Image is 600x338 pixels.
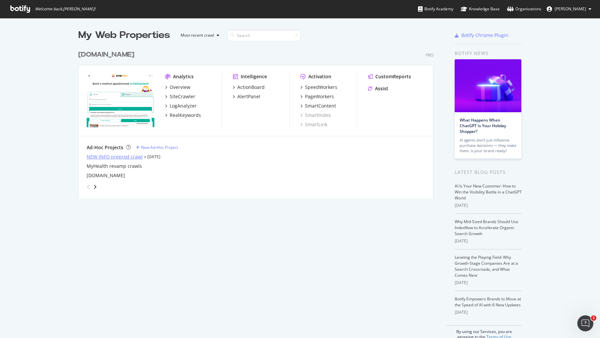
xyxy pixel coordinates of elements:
[591,315,596,321] span: 1
[170,84,190,91] div: Overview
[375,73,411,80] div: CustomReports
[78,50,134,60] div: [DOMAIN_NAME]
[227,30,301,41] input: Search
[507,6,541,12] div: Organizations
[165,112,201,119] a: RealKeywords
[147,154,160,160] a: [DATE]
[87,172,125,179] a: [DOMAIN_NAME]
[141,145,178,150] div: New Ad-Hoc Project
[87,163,142,169] a: MyHealth revamp crawls
[455,296,521,308] a: Botify Empowers Brands to Move at the Speed of AI with 6 New Updates
[237,84,265,91] div: ActionBoard
[461,32,508,39] div: Botify Chrome Plugin
[305,93,334,100] div: PageWorkers
[305,103,336,109] div: SmartContent
[455,169,522,176] div: Latest Blog Posts
[461,6,500,12] div: Knowledge Base
[418,6,453,12] div: Botify Academy
[300,93,334,100] a: PageWorkers
[87,144,123,151] div: Ad-Hoc Projects
[455,254,518,278] a: Leveling the Playing Field: Why Growth-Stage Companies Are at a Search Crossroads, and What Comes...
[308,73,331,80] div: Activation
[300,103,336,109] a: SmartContent
[305,84,337,91] div: SpeedWorkers
[170,93,195,100] div: SiteCrawler
[455,32,508,39] a: Botify Chrome Plugin
[233,84,265,91] a: ActionBoard
[170,103,197,109] div: LogAnalyzer
[165,93,195,100] a: SiteCrawler
[455,183,522,201] a: AI Is Your New Customer: How to Win the Visibility Battle in a ChatGPT World
[368,85,388,92] a: Assist
[93,183,97,190] div: angle-right
[78,42,439,198] div: grid
[300,112,331,119] a: SmartIndex
[375,85,388,92] div: Assist
[455,59,521,112] img: What Happens When ChatGPT Is Your Holiday Shopper?
[455,238,522,244] div: [DATE]
[455,219,518,236] a: Why Mid-Sized Brands Should Use IndexNow to Accelerate Organic Search Growth
[78,29,170,42] div: My Web Properties
[577,315,593,331] iframe: Intercom live chat
[460,117,506,134] a: What Happens When ChatGPT Is Your Holiday Shopper?
[237,93,260,100] div: AlertPanel
[165,103,197,109] a: LogAnalyzer
[455,309,522,315] div: [DATE]
[233,93,260,100] a: AlertPanel
[455,280,522,286] div: [DATE]
[460,138,516,154] div: AI agents don’t just influence purchase decisions — they make them. Is your brand ready?
[78,50,137,60] a: [DOMAIN_NAME]
[35,6,95,12] span: Welcome back, [PERSON_NAME] !
[87,73,154,127] img: onedoc.ch
[555,6,586,12] span: Alexie Barthélemy
[426,52,433,58] div: Pro
[84,181,93,192] div: angle-left
[455,202,522,208] div: [DATE]
[241,73,267,80] div: Intelligence
[170,112,201,119] div: RealKeywords
[455,50,522,57] div: Botify news
[175,30,222,41] button: Most recent crawl
[541,4,597,14] button: [PERSON_NAME]
[300,84,337,91] a: SpeedWorkers
[368,73,411,80] a: CustomReports
[300,121,327,128] a: SmartLink
[181,33,214,37] div: Most recent crawl
[173,73,194,80] div: Analytics
[165,84,190,91] a: Overview
[87,154,143,160] a: NEW INFO preprod crawl
[136,145,178,150] a: New Ad-Hoc Project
